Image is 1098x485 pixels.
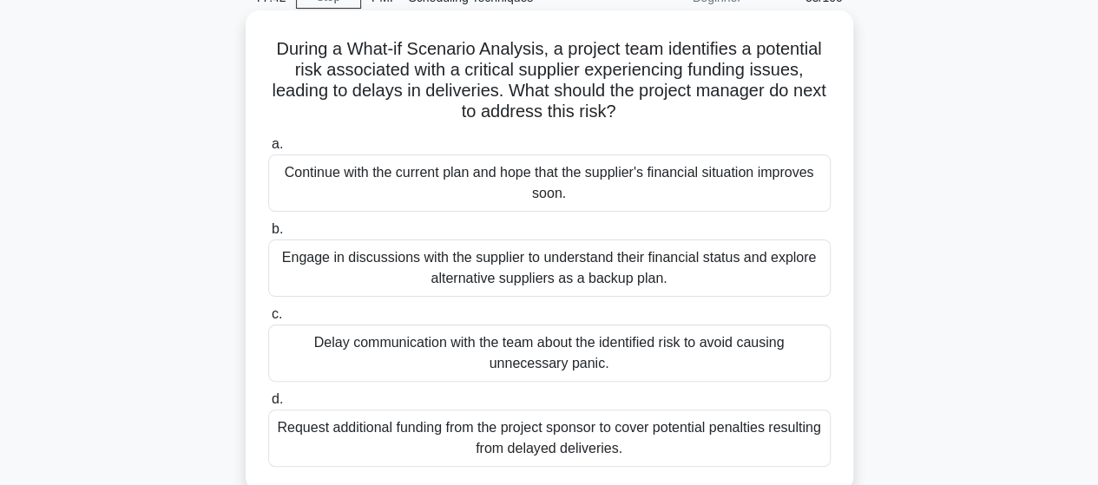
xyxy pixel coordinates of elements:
[272,306,282,321] span: c.
[268,410,831,467] div: Request additional funding from the project sponsor to cover potential penalties resulting from d...
[272,221,283,236] span: b.
[268,324,831,382] div: Delay communication with the team about the identified risk to avoid causing unnecessary panic.
[266,38,832,123] h5: During a What-if Scenario Analysis, a project team identifies a potential risk associated with a ...
[268,239,831,297] div: Engage in discussions with the supplier to understand their financial status and explore alternat...
[272,136,283,151] span: a.
[268,154,831,212] div: Continue with the current plan and hope that the supplier's financial situation improves soon.
[272,391,283,406] span: d.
